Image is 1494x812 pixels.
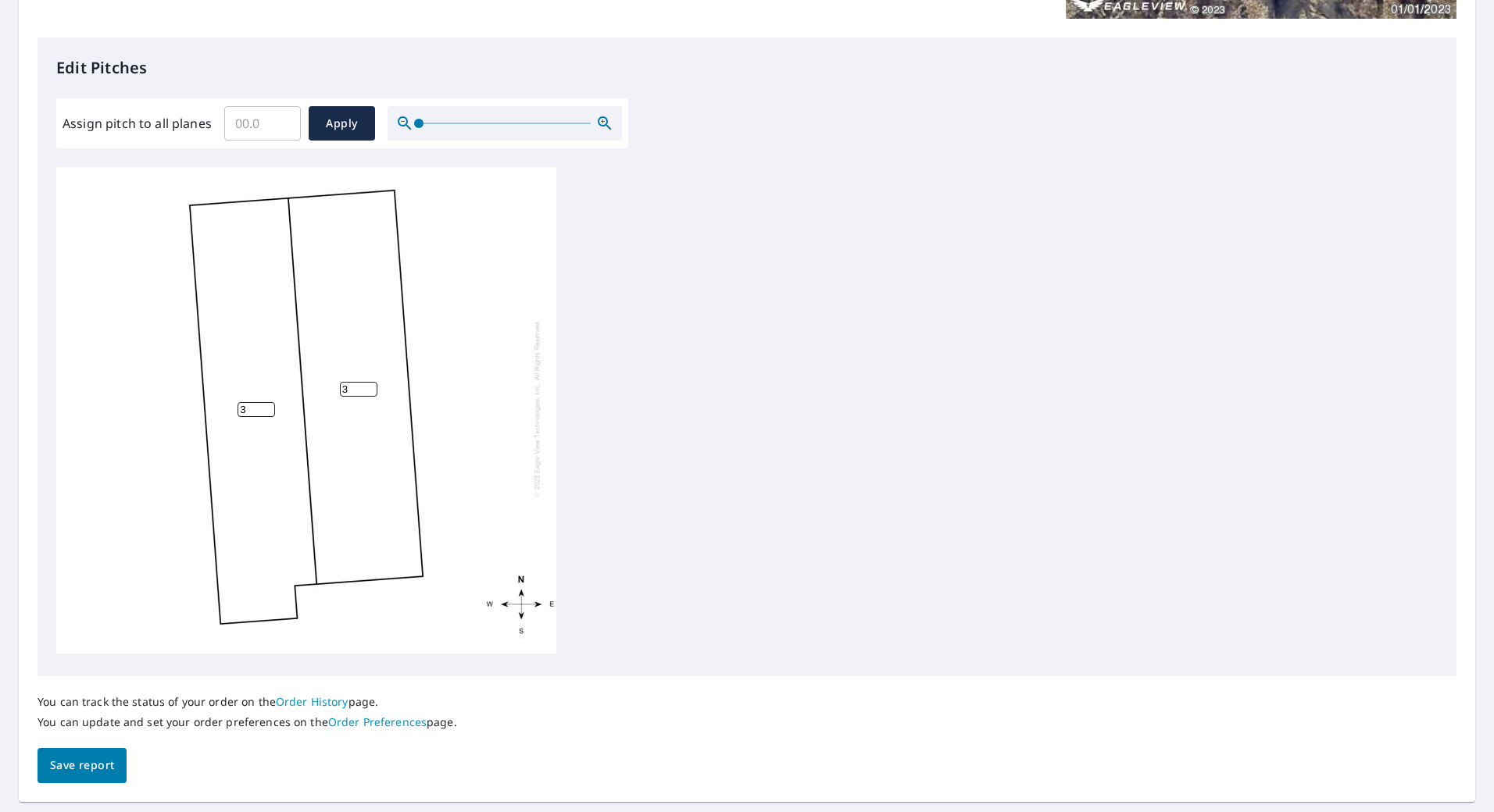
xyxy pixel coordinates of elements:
[63,114,212,133] label: Assign pitch to all planes
[38,748,127,783] button: Save report
[38,695,457,709] p: You can track the status of your order on the page.
[309,106,375,141] button: Apply
[38,715,457,729] p: You can update and set your order preferences on the page.
[321,114,363,134] span: Apply
[276,694,348,709] a: Order History
[224,101,301,145] input: 00.0
[56,56,1438,80] p: Edit Pitches
[328,714,427,729] a: Order Preferences
[50,756,114,775] span: Save report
